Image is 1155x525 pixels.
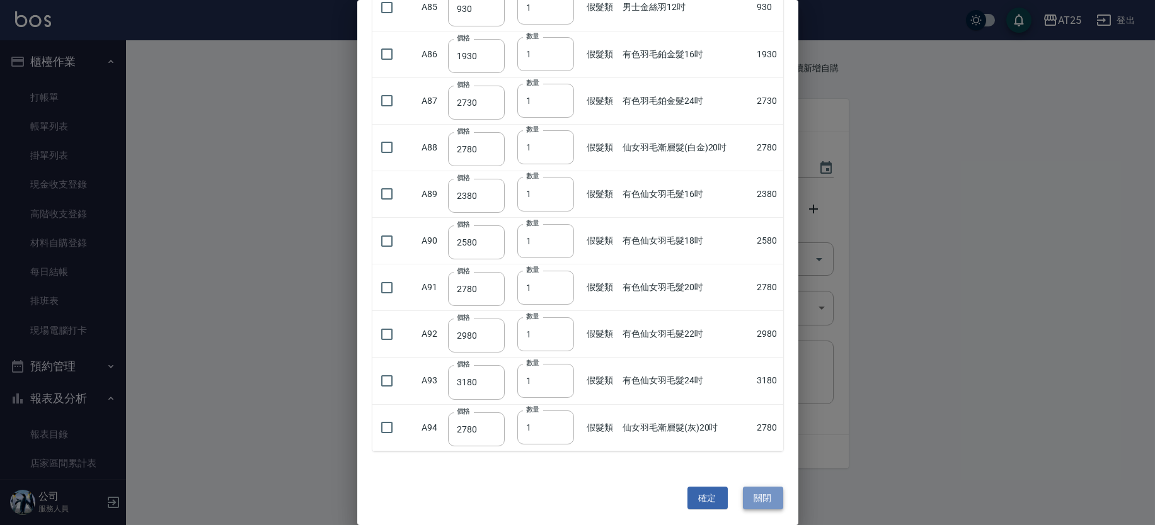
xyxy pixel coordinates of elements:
[526,78,539,87] label: 數量
[526,171,539,181] label: 數量
[457,127,470,136] label: 價格
[743,487,783,510] button: 關閉
[754,358,783,404] td: 3180
[526,265,539,274] label: 數量
[619,264,754,311] td: 有色仙女羽毛髮20吋
[754,171,783,217] td: 2380
[619,171,754,217] td: 有色仙女羽毛髮16吋
[419,404,445,451] td: A94
[457,359,470,369] label: 價格
[457,313,470,322] label: 價格
[526,405,539,414] label: 數量
[419,171,445,217] td: A89
[457,173,470,183] label: 價格
[457,266,470,276] label: 價格
[419,31,445,77] td: A86
[583,171,619,217] td: 假髮類
[583,358,619,404] td: 假髮類
[457,33,470,43] label: 價格
[583,218,619,264] td: 假髮類
[526,31,539,41] label: 數量
[457,220,470,229] label: 價格
[619,311,754,358] td: 有色仙女羽毛髮22吋
[457,407,470,416] label: 價格
[419,264,445,311] td: A91
[526,358,539,368] label: 數量
[754,404,783,451] td: 2780
[457,80,470,89] label: 價格
[419,124,445,171] td: A88
[583,31,619,77] td: 假髮類
[687,487,728,510] button: 確定
[619,77,754,124] td: 有色羽毛鉑金髮24吋
[583,77,619,124] td: 假髮類
[754,77,783,124] td: 2730
[419,218,445,264] td: A90
[583,404,619,451] td: 假髮類
[754,124,783,171] td: 2780
[583,124,619,171] td: 假髮類
[754,264,783,311] td: 2780
[754,311,783,358] td: 2980
[619,124,754,171] td: 仙女羽毛漸層髮(白金)20吋
[419,358,445,404] td: A93
[619,404,754,451] td: 仙女羽毛漸層髮(灰)20吋
[619,31,754,77] td: 有色羽毛鉑金髮16吋
[583,264,619,311] td: 假髮類
[419,311,445,358] td: A92
[526,218,539,228] label: 數量
[754,218,783,264] td: 2580
[419,77,445,124] td: A87
[583,311,619,358] td: 假髮類
[619,218,754,264] td: 有色仙女羽毛髮18吋
[619,358,754,404] td: 有色仙女羽毛髮24吋
[754,31,783,77] td: 1930
[526,125,539,134] label: 數量
[526,312,539,321] label: 數量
